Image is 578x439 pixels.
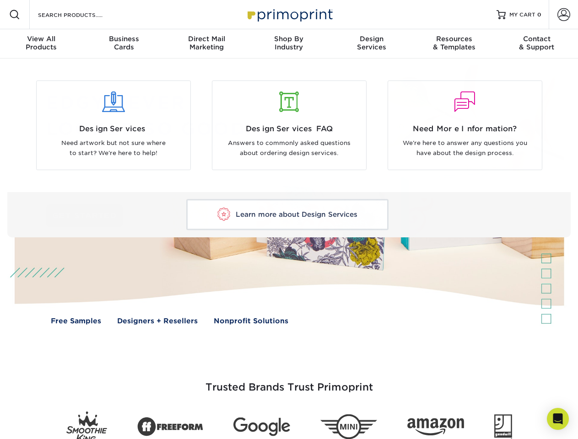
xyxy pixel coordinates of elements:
[494,414,512,439] img: Goodwill
[407,418,464,436] img: Amazon
[82,35,165,43] span: Business
[248,35,330,43] span: Shop By
[509,11,535,19] span: MY CART
[496,35,578,51] div: & Support
[219,138,359,159] p: Answers to commonly asked questions about ordering design services.
[51,316,101,327] a: Free Samples
[82,35,165,51] div: Cards
[413,29,495,59] a: Resources& Templates
[208,80,370,170] a: Design Services FAQ Answers to commonly asked questions about ordering design services.
[243,5,335,24] img: Primoprint
[413,35,495,51] div: & Templates
[496,29,578,59] a: Contact& Support
[82,29,165,59] a: BusinessCards
[233,418,290,436] img: Google
[395,123,535,134] span: Need More Information?
[219,123,359,134] span: Design Services FAQ
[537,11,541,18] span: 0
[165,29,248,59] a: Direct MailMarketing
[384,80,546,170] a: Need More Information? We're here to answer any questions you have about the design process.
[165,35,248,51] div: Marketing
[395,138,535,159] p: We're here to answer any questions you have about the design process.
[248,29,330,59] a: Shop ByIndustry
[117,316,198,327] a: Designers + Resellers
[22,359,557,404] h3: Trusted Brands Trust Primoprint
[547,408,569,430] div: Open Intercom Messenger
[330,29,413,59] a: DesignServices
[186,199,389,230] a: Learn more about Design Services
[43,123,184,134] span: Design Services
[43,138,184,159] p: Need artwork but not sure where to start? We're here to help!
[165,35,248,43] span: Direct Mail
[32,80,194,170] a: Design Services Need artwork but not sure where to start? We're here to help!
[330,35,413,51] div: Services
[496,35,578,43] span: Contact
[330,35,413,43] span: Design
[214,316,288,327] a: Nonprofit Solutions
[37,9,126,20] input: SEARCH PRODUCTS.....
[248,35,330,51] div: Industry
[413,35,495,43] span: Resources
[236,210,357,219] span: Learn more about Design Services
